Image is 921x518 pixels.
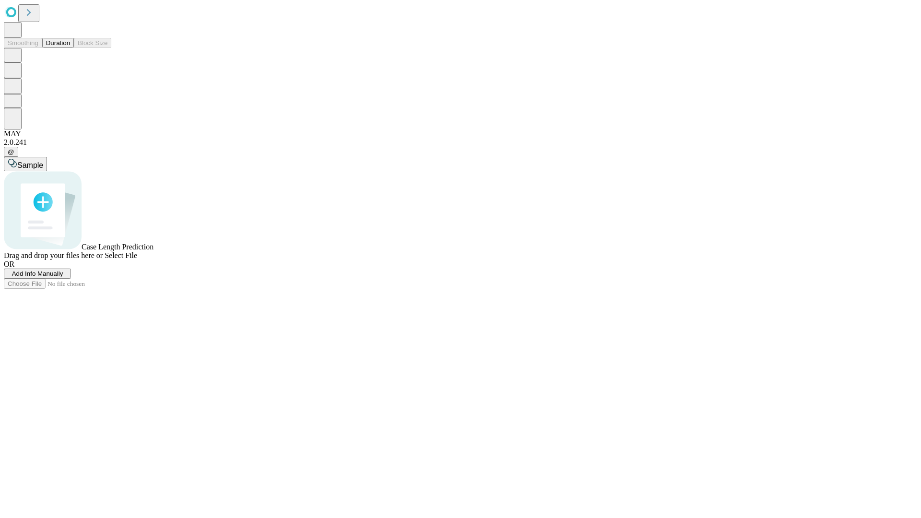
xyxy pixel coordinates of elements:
[4,129,917,138] div: MAY
[4,251,103,259] span: Drag and drop your files here or
[4,147,18,157] button: @
[8,148,14,155] span: @
[17,161,43,169] span: Sample
[4,269,71,279] button: Add Info Manually
[4,260,14,268] span: OR
[4,157,47,171] button: Sample
[4,138,917,147] div: 2.0.241
[105,251,137,259] span: Select File
[4,38,42,48] button: Smoothing
[42,38,74,48] button: Duration
[12,270,63,277] span: Add Info Manually
[82,243,153,251] span: Case Length Prediction
[74,38,111,48] button: Block Size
